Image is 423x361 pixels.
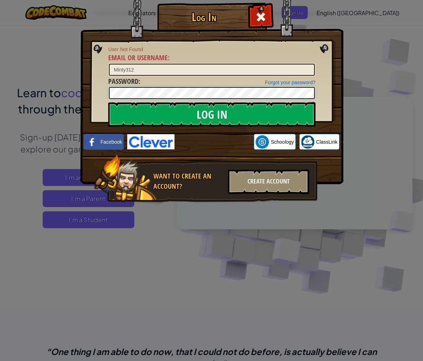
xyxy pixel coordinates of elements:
[265,80,315,85] a: Forgot your password?
[301,135,314,149] img: classlink-logo-small.png
[256,135,269,149] img: schoology.png
[174,134,254,150] iframe: Button na Mag-sign in gamit ang Google
[108,76,140,87] label: :
[100,138,122,145] span: Facebook
[159,11,249,23] h1: Log In
[108,76,139,86] span: Password
[108,102,315,127] input: Log In
[316,138,338,145] span: ClassLink
[108,46,315,53] span: User Not Found
[153,171,224,191] div: Want to create an account?
[85,135,99,149] img: facebook_small.png
[108,53,170,63] label: :
[108,53,168,62] span: Email or Username
[271,138,294,145] span: Schoology
[127,134,174,149] img: clever-logo-blue.png
[228,169,309,194] div: Create Account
